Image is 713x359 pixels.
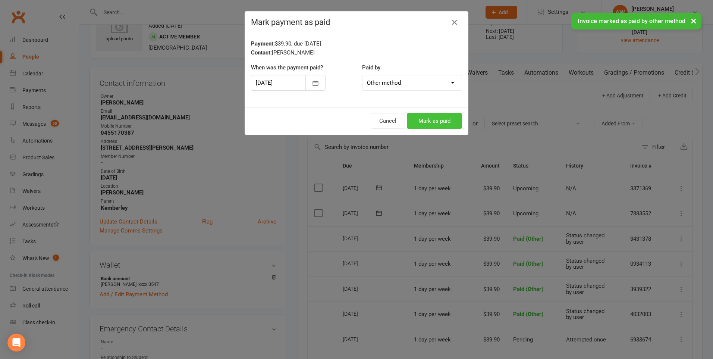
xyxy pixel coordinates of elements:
button: Cancel [371,113,405,129]
div: Open Intercom Messenger [7,334,25,352]
strong: Payment: [251,40,275,47]
strong: Contact: [251,49,272,56]
label: When was the payment paid? [251,63,323,72]
div: $39.90, due [DATE] [251,39,462,48]
div: Invoice marked as paid by other method [571,13,701,29]
button: × [687,13,700,29]
button: Mark as paid [407,113,462,129]
label: Paid by [362,63,380,72]
div: [PERSON_NAME] [251,48,462,57]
